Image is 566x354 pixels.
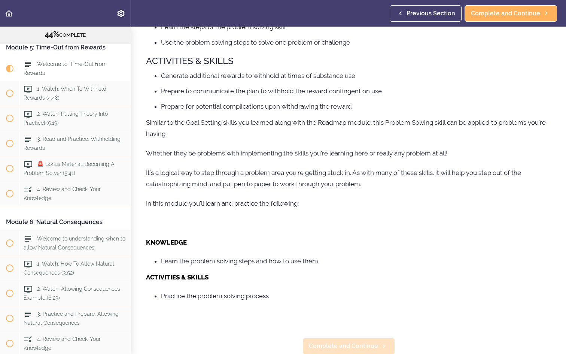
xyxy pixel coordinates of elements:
[146,148,551,159] p: Whether they be problems with implementing the skills you're learning here or really any problem ...
[24,161,115,176] span: 🚨 Bonus Material: Becoming A Problem Solver (5:41)
[309,342,378,351] span: Complete and Continue
[465,5,557,22] a: Complete and Continue
[45,30,59,39] span: 44%
[161,257,318,265] span: Learn the problem solving steps and how to use them
[24,261,114,275] span: 1. Watch: How To Allow Natural Consequences (3:52)
[161,86,551,96] li: Prepare to communicate the plan to withhold the reward contingent on use
[24,61,107,76] span: Welcome to: Time-Out from Rewards
[161,292,269,300] span: Practice the problem solving process
[146,239,187,246] strong: KNOWLEDGE
[24,336,101,351] span: 4. Review and Check: Your Knowledge
[161,71,551,81] li: Generate additional rewards to withhold at times of substance use
[146,117,551,139] p: Similar to the Goal Setting skills you learned along with the Roadmap module, this Problem Solvin...
[9,30,121,39] div: COMPLETE
[161,102,551,111] li: Prepare for potential complications upon withdrawing the reward
[390,5,462,22] a: Previous Section
[407,9,455,18] span: Previous Section
[146,273,209,281] strong: ACTIVITIES & SKILLS
[24,236,125,250] span: Welcome to understanding when to allow Natural Consequences
[24,286,120,300] span: 2. Watch: Allowing Consequences Example (6:23)
[146,198,551,209] p: In this module you'll learn and practice the following:
[4,9,13,18] svg: Back to course curriculum
[161,22,551,32] li: Learn the steps of the problem solving skill
[161,37,551,47] li: Use the problem solving steps to solve one problem or challenge
[116,9,125,18] svg: Settings Menu
[146,167,551,190] p: It's a logical way to step through a problem area you're getting stuck in. As with many of these ...
[24,86,106,101] span: 1. Watch: When To Withhold Rewards (4:48)
[24,311,119,326] span: 3. Practice and Prepare: Allowing Natural Consequences
[146,55,551,67] h3: ACTIVITIES & SKILLS
[471,9,540,18] span: Complete and Continue
[24,136,121,151] span: 3. Read and Practice: Withholding Rewards
[24,111,108,125] span: 2. Watch: Putting Theory Into Practice! (5:19)
[24,186,101,201] span: 4. Review and Check: Your Knowledge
